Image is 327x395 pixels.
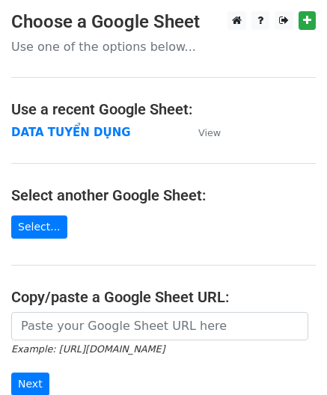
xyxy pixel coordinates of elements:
a: View [183,126,221,139]
small: Example: [URL][DOMAIN_NAME] [11,343,165,355]
input: Paste your Google Sheet URL here [11,312,308,340]
p: Use one of the options below... [11,39,316,55]
small: View [198,127,221,138]
h3: Choose a Google Sheet [11,11,316,33]
h4: Use a recent Google Sheet: [11,100,316,118]
h4: Copy/paste a Google Sheet URL: [11,288,316,306]
h4: Select another Google Sheet: [11,186,316,204]
a: DATA TUYỂN DỤNG [11,126,131,139]
a: Select... [11,215,67,239]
